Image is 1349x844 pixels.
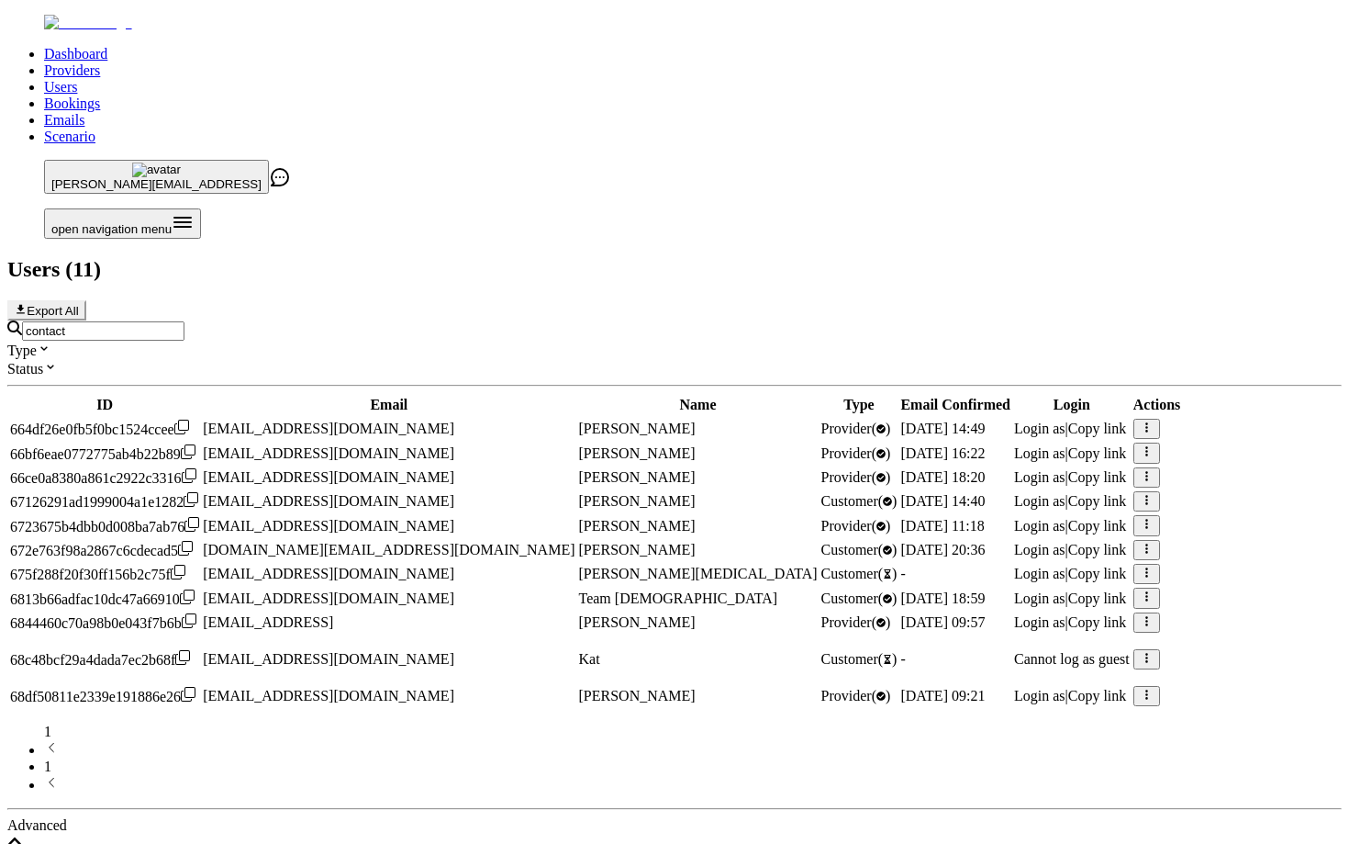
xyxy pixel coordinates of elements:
div: | [1014,566,1130,582]
span: [PERSON_NAME] [579,688,696,703]
div: Click to copy [10,420,199,438]
div: | [1014,518,1130,535]
span: Team [DEMOGRAPHIC_DATA] [579,591,778,606]
span: validated [821,614,891,630]
div: Click to copy [10,590,199,608]
span: [EMAIL_ADDRESS][DOMAIN_NAME] [203,688,454,703]
div: Click to copy [10,650,199,669]
li: pagination item 1 active [44,759,1342,775]
div: | [1014,421,1130,437]
span: Copy link [1068,493,1127,509]
span: validated [821,542,897,557]
span: Login as [1014,518,1065,534]
span: Login as [1014,566,1065,581]
div: Click to copy [10,565,199,583]
button: avatar[PERSON_NAME][EMAIL_ADDRESS] [44,160,269,194]
span: Copy link [1068,591,1127,606]
span: [EMAIL_ADDRESS][DOMAIN_NAME] [203,518,454,534]
a: Scenario [44,129,95,144]
span: [PERSON_NAME][EMAIL_ADDRESS] [51,177,262,191]
div: Click to copy [10,687,199,705]
div: | [1014,469,1130,486]
div: | [1014,614,1130,631]
span: Copy link [1068,421,1127,436]
span: [EMAIL_ADDRESS][DOMAIN_NAME] [203,591,454,606]
span: Login as [1014,614,1065,630]
th: Name [578,396,819,414]
div: Click to copy [10,613,199,632]
div: Click to copy [10,517,199,535]
span: Kat [579,651,600,667]
span: Login as [1014,542,1065,557]
a: Providers [44,62,100,78]
span: Copy link [1068,614,1127,630]
li: previous page button [44,740,1342,759]
span: Copy link [1068,566,1127,581]
span: [PERSON_NAME] [579,469,696,485]
button: Open menu [44,208,201,239]
th: Login [1013,396,1131,414]
span: [PERSON_NAME][MEDICAL_DATA] [579,566,818,581]
span: validated [821,445,891,461]
a: Emails [44,112,84,128]
span: [EMAIL_ADDRESS][DOMAIN_NAME] [203,445,454,461]
span: - [900,566,905,581]
span: validated [821,469,891,485]
a: Users [44,79,77,95]
span: [DATE] 16:22 [900,445,985,461]
span: Login as [1014,591,1065,606]
span: [EMAIL_ADDRESS][DOMAIN_NAME] [203,469,454,485]
span: 1 [44,724,51,739]
span: Customer ( ) [821,651,897,667]
span: [DATE] 09:21 [900,688,985,703]
div: | [1014,542,1130,558]
span: [DATE] 18:59 [900,591,985,606]
span: Copy link [1068,688,1127,703]
span: Login as [1014,445,1065,461]
h2: Users ( 11 ) [7,257,1342,282]
span: validated [821,591,897,606]
a: Dashboard [44,46,107,62]
span: [PERSON_NAME] [579,445,696,461]
span: Advanced [7,817,67,833]
span: Copy link [1068,469,1127,485]
span: [EMAIL_ADDRESS][DOMAIN_NAME] [203,493,454,509]
th: Type [820,396,898,414]
p: Cannot log as guest [1014,651,1130,668]
div: Click to copy [10,541,199,559]
span: Copy link [1068,542,1127,557]
span: validated [821,421,891,436]
span: [PERSON_NAME] [579,421,696,436]
span: validated [821,518,891,534]
img: Fluum Logo [44,15,132,31]
span: Copy link [1068,518,1127,534]
nav: pagination navigation [7,724,1342,793]
span: [EMAIL_ADDRESS][DOMAIN_NAME] [203,651,454,667]
span: [EMAIL_ADDRESS] [203,614,333,630]
div: | [1014,591,1130,607]
div: Click to copy [10,468,199,487]
div: | [1014,688,1130,704]
span: [DATE] 18:20 [900,469,985,485]
div: Click to copy [10,445,199,463]
span: [PERSON_NAME] [579,518,696,534]
span: [PERSON_NAME] [579,493,696,509]
span: validated [821,493,897,509]
img: avatar [132,163,181,177]
th: Email Confirmed [899,396,1011,414]
span: pending [821,566,897,581]
span: [EMAIL_ADDRESS][DOMAIN_NAME] [203,566,454,581]
span: [EMAIL_ADDRESS][DOMAIN_NAME] [203,421,454,436]
span: - [900,651,905,667]
span: open navigation menu [51,222,172,236]
div: | [1014,445,1130,462]
span: [DATE] 09:57 [900,614,985,630]
div: Status [7,359,1342,377]
span: [DATE] 14:40 [900,493,985,509]
button: Export All [7,300,86,321]
a: Bookings [44,96,100,111]
li: next page button [44,775,1342,793]
div: Type [7,341,1342,359]
span: validated [821,688,891,703]
span: [DATE] 20:36 [900,542,985,557]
